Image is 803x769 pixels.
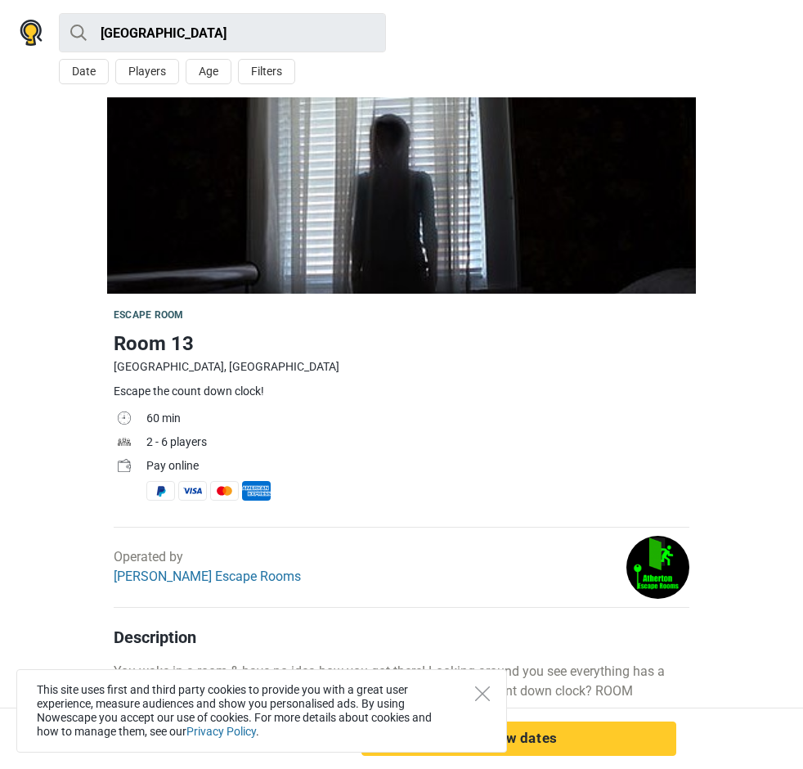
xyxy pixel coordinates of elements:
[361,722,676,756] button: Show dates
[626,536,689,599] img: cfee398643cbc3dcl.png
[59,13,386,52] input: try “London”
[107,97,696,294] img: Room 13 photo 1
[114,383,689,400] div: Escape the count down clock!
[114,662,689,721] p: You wake in a room & have no idea how you got there! Looking around you see everything has a code...
[114,569,301,584] a: [PERSON_NAME] Escape Rooms
[186,725,256,738] a: Privacy Policy
[114,627,689,647] h4: Description
[238,59,295,84] button: Filters
[115,59,179,84] button: Players
[16,669,507,753] div: This site uses first and third party cookies to provide you with a great user experience, measure...
[114,309,183,321] span: Escape room
[146,408,689,432] td: 60 min
[59,59,109,84] button: Date
[114,547,301,587] div: Operated by
[114,329,689,358] h1: Room 13
[146,457,689,474] div: Pay online
[146,432,689,456] td: 2 - 6 players
[146,481,175,501] span: PayPal
[178,481,207,501] span: Visa
[475,686,490,701] button: Close
[210,481,239,501] span: MasterCard
[186,59,231,84] button: Age
[20,20,43,46] img: Nowescape logo
[114,358,689,376] div: [GEOGRAPHIC_DATA], [GEOGRAPHIC_DATA]
[242,481,271,501] span: American Express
